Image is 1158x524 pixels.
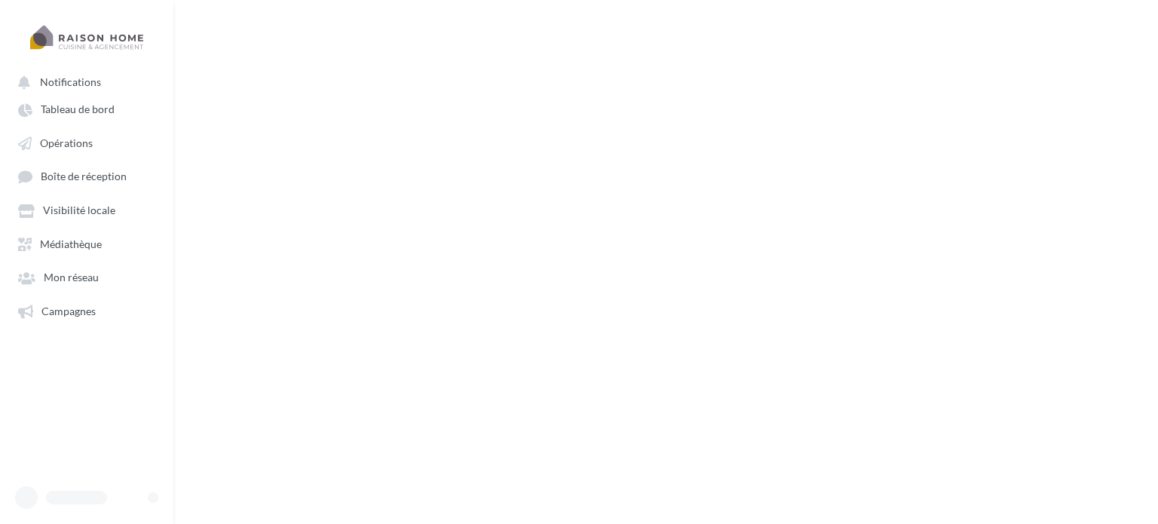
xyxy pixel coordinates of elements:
span: Campagnes [41,305,96,317]
a: Mon réseau [9,263,164,290]
span: Médiathèque [40,237,102,250]
span: Visibilité locale [43,204,115,217]
a: Boîte de réception [9,162,164,190]
span: Tableau de bord [41,103,115,116]
span: Opérations [40,136,93,149]
span: Notifications [40,75,101,88]
a: Médiathèque [9,230,164,257]
a: Opérations [9,129,164,156]
span: Boîte de réception [41,170,127,183]
span: Mon réseau [44,271,99,284]
a: Visibilité locale [9,196,164,223]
